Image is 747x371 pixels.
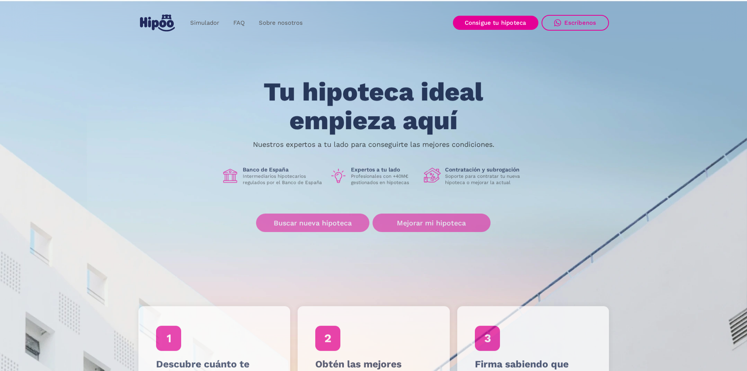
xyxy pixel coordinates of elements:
a: Consigue tu hipoteca [453,16,538,30]
h1: Contratación y subrogación [445,166,526,173]
a: Escríbenos [542,15,609,31]
a: Buscar nueva hipoteca [256,214,369,232]
p: Intermediarios hipotecarios regulados por el Banco de España [243,173,324,186]
div: Escríbenos [564,19,596,26]
h1: Banco de España [243,166,324,173]
h1: Expertos a tu lado [351,166,418,173]
h1: Tu hipoteca ideal empieza aquí [225,78,522,135]
a: Sobre nosotros [252,15,310,31]
p: Soporte para contratar tu nueva hipoteca o mejorar la actual [445,173,526,186]
p: Profesionales con +40M€ gestionados en hipotecas [351,173,418,186]
a: Mejorar mi hipoteca [373,214,491,232]
p: Nuestros expertos a tu lado para conseguirte las mejores condiciones. [253,141,494,148]
a: Simulador [183,15,226,31]
a: FAQ [226,15,252,31]
a: home [138,11,177,35]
